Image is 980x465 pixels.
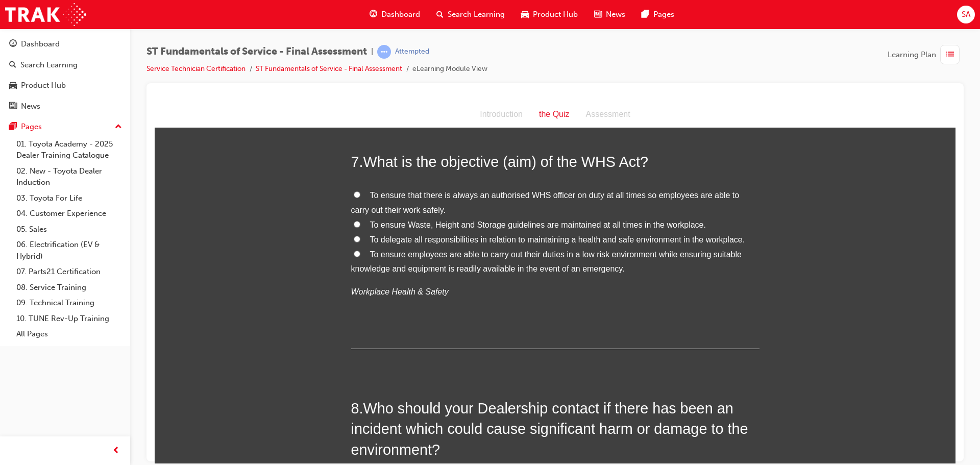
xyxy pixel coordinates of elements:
[521,8,529,21] span: car-icon
[20,59,78,71] div: Search Learning
[962,9,970,20] span: SA
[606,9,625,20] span: News
[5,3,86,26] img: Trak
[9,61,16,70] span: search-icon
[377,45,391,59] span: learningRecordVerb_ATTEMPT-icon
[376,6,423,20] div: the Quiz
[642,8,649,21] span: pages-icon
[436,8,444,21] span: search-icon
[12,136,126,163] a: 01. Toyota Academy - 2025 Dealer Training Catalogue
[12,295,126,311] a: 09. Technical Training
[215,119,551,128] span: To ensure Waste, Height and Storage guidelines are maintained at all times in the workplace.
[12,264,126,280] a: 07. Parts21 Certification
[888,49,936,61] span: Learning Plan
[12,280,126,296] a: 08. Service Training
[21,80,66,91] div: Product Hub
[12,206,126,222] a: 04. Customer Experience
[9,40,17,49] span: guage-icon
[12,190,126,206] a: 03. Toyota For Life
[371,46,373,58] span: |
[957,6,975,23] button: SA
[146,64,246,73] a: Service Technician Certification
[197,297,605,358] h2: 8 .
[888,45,964,64] button: Learning Plan
[199,90,206,96] input: To ensure that there is always an authorised WHS officer on duty at all times so employees are ab...
[12,163,126,190] a: 02. New - Toyota Dealer Induction
[197,50,605,70] h2: 7 .
[197,299,594,356] span: Who should your Dealership contact if there has been an incident which could cause significant ha...
[9,81,17,90] span: car-icon
[4,33,126,117] button: DashboardSearch LearningProduct HubNews
[513,4,586,25] a: car-iconProduct Hub
[197,89,585,113] span: To ensure that there is always an authorised WHS officer on duty at all times so employees are ab...
[146,46,367,58] span: ST Fundamentals of Service - Final Assessment
[4,76,126,95] a: Product Hub
[317,6,376,20] div: Introduction
[370,8,377,21] span: guage-icon
[112,445,120,457] span: prev-icon
[209,52,494,68] span: What is the objective (aim) of the WHS Act?
[12,222,126,237] a: 05. Sales
[4,117,126,136] button: Pages
[199,119,206,126] input: To ensure Waste, Height and Storage guidelines are maintained at all times in the workplace.
[423,6,484,20] div: Assessment
[115,120,122,134] span: up-icon
[197,149,587,172] span: To ensure employees are able to carry out their duties in a low risk environment while ensuring s...
[653,9,674,20] span: Pages
[199,149,206,156] input: To ensure employees are able to carry out their duties in a low risk environment while ensuring s...
[9,123,17,132] span: pages-icon
[256,64,402,73] a: ST Fundamentals of Service - Final Assessment
[12,237,126,264] a: 06. Electrification (EV & Hybrid)
[448,9,505,20] span: Search Learning
[361,4,428,25] a: guage-iconDashboard
[197,186,294,194] em: Workplace Health & Safety
[633,4,682,25] a: pages-iconPages
[12,326,126,342] a: All Pages
[428,4,513,25] a: search-iconSearch Learning
[533,9,578,20] span: Product Hub
[199,134,206,141] input: To delegate all responsibilities in relation to maintaining a health and safe environment in the ...
[946,48,954,61] span: list-icon
[9,102,17,111] span: news-icon
[21,101,40,112] div: News
[12,311,126,327] a: 10. TUNE Rev-Up Training
[21,38,60,50] div: Dashboard
[4,97,126,116] a: News
[215,134,591,142] span: To delegate all responsibilities in relation to maintaining a health and safe environment in the ...
[586,4,633,25] a: news-iconNews
[594,8,602,21] span: news-icon
[4,56,126,75] a: Search Learning
[412,63,487,75] li: eLearning Module View
[4,35,126,54] a: Dashboard
[395,47,429,57] div: Attempted
[381,9,420,20] span: Dashboard
[21,121,42,133] div: Pages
